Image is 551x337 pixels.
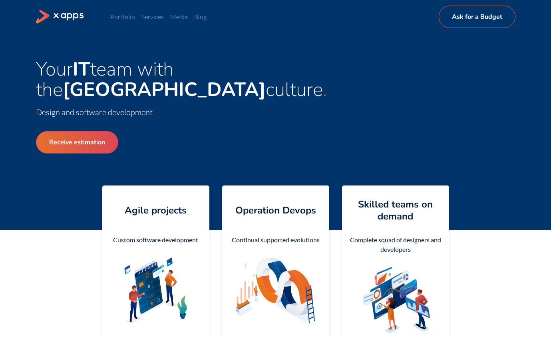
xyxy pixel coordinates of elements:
a: Media [170,13,188,21]
strong: [GEOGRAPHIC_DATA] [63,76,266,103]
a: Portfolio [110,13,135,21]
div: Complete squad of designers and developers [348,235,443,254]
h4: Agile projects [125,204,187,216]
div: Custom software development [109,235,203,245]
a: Blog [194,13,207,21]
span: Your team with the culture [36,56,323,103]
div: Continual supported evolutions [229,235,323,245]
a: Ask for a Budget [439,6,515,28]
span: Design and software development [36,107,153,117]
a: Services [141,13,164,21]
h4: Operation Devops [235,204,316,216]
a: Receive estimation [36,131,118,154]
strong: IT [73,56,90,82]
h4: Skilled teams on demand [348,198,443,222]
